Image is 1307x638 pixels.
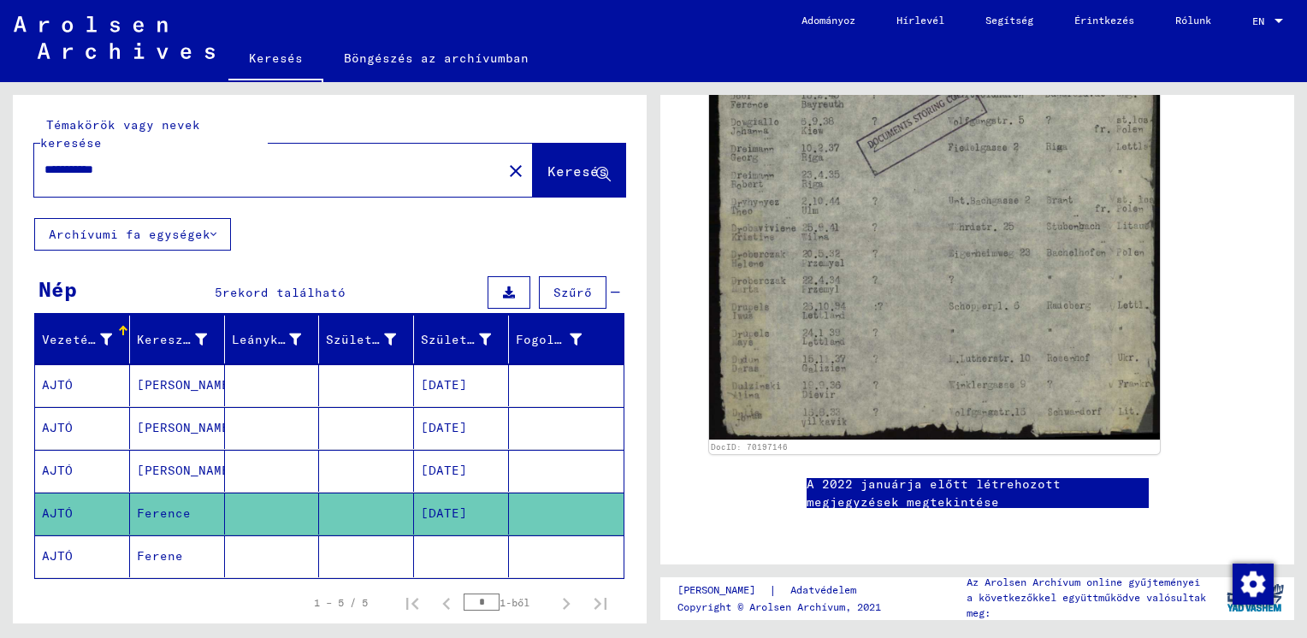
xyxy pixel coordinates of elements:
mat-cell: AJTÓ [35,493,130,535]
a: Adatvédelem [777,582,877,600]
a: Keresés [228,38,323,82]
img: Hozzájárulás módosítása [1233,564,1274,605]
mat-header-cell: First Name [130,316,225,363]
button: Utolsó oldal [583,586,618,620]
a: DocID: 70197146 [711,442,788,452]
span: Szűrő [553,285,592,300]
font: Archívumi fa egységek [49,227,210,242]
button: Archívumi fa egységek [34,218,231,251]
span: EN [1252,15,1271,27]
mat-cell: AJTÓ [35,450,130,492]
span: 5 [215,285,222,300]
mat-cell: [PERSON_NAME] [130,407,225,449]
mat-cell: Ference [130,493,225,535]
button: Keresés [533,144,625,197]
div: Nép [38,274,77,304]
mat-header-cell: Place of Birth [319,316,414,363]
button: Szűrő [539,276,606,309]
div: Hozzájárulás módosítása [1232,563,1273,604]
font: Születési hely [326,332,434,347]
mat-cell: [DATE] [414,364,509,406]
mat-cell: [PERSON_NAME] [130,364,225,406]
button: Első oldal [395,586,429,620]
mat-header-cell: Maiden Name [225,316,320,363]
font: Keresztnév [137,332,214,347]
mat-cell: [PERSON_NAME] [130,450,225,492]
img: Arolsen_neg.svg [14,16,215,59]
a: [PERSON_NAME] [677,582,769,600]
mat-header-cell: Last Name [35,316,130,363]
font: Vezetéknév [42,332,119,347]
a: Böngészés az archívumban [323,38,549,79]
span: rekord található [222,285,346,300]
mat-header-cell: Prisoner # [509,316,624,363]
font: Fogoly # [516,332,577,347]
font: | [769,582,777,600]
p: Az Arolsen Archívum online gyűjteményei [967,575,1215,590]
div: Születési hely [326,326,417,353]
font: 1-ből [500,596,529,609]
div: 1 – 5 / 5 [314,595,368,611]
img: yv_logo.png [1223,576,1287,619]
mat-cell: Ferene [130,535,225,577]
a: A 2022 januárja előtt létrehozott megjegyzések megtekintése [807,476,1149,511]
div: Leánykori név [232,326,323,353]
mat-cell: [DATE] [414,450,509,492]
button: Világos [499,153,533,187]
mat-cell: [DATE] [414,493,509,535]
mat-cell: [DATE] [414,407,509,449]
button: Előző oldal [429,586,464,620]
button: Következő oldal [549,586,583,620]
mat-header-cell: Date of Birth [414,316,509,363]
mat-cell: AJTÓ [35,407,130,449]
font: Leánykori név [232,332,332,347]
p: a következőkkel együttműködve valósultak meg: [967,590,1215,621]
mat-icon: close [506,161,526,181]
p: Copyright © Arolsen Archívum, 2021 [677,600,881,615]
div: Születési dátum [421,326,512,353]
span: Keresés [547,162,607,180]
div: Vezetéknév [42,326,133,353]
font: Születési dátum [421,332,536,347]
mat-label: Témakörök vagy nevek keresése [40,117,200,151]
mat-cell: AJTÓ [35,535,130,577]
div: Fogoly # [516,326,603,353]
mat-cell: AJTÓ [35,364,130,406]
div: Keresztnév [137,326,228,353]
